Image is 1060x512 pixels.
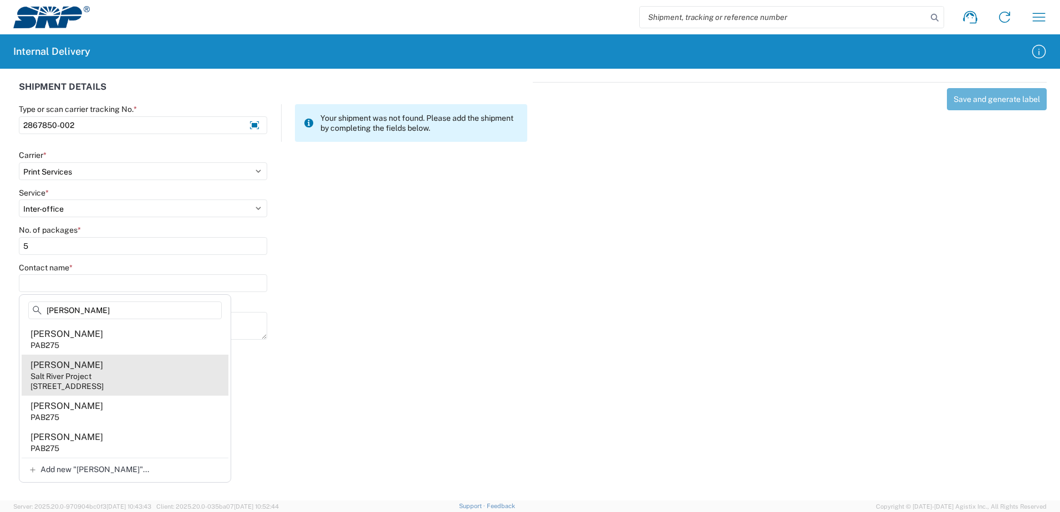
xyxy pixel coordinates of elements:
input: Shipment, tracking or reference number [640,7,927,28]
a: Support [459,503,487,509]
label: Contact name [19,263,73,273]
div: PAB275 [30,340,59,350]
h2: Internal Delivery [13,45,90,58]
label: No. of packages [19,225,81,235]
label: Service [19,188,49,198]
span: Server: 2025.20.0-970904bc0f3 [13,503,151,510]
label: Carrier [19,150,47,160]
span: [DATE] 10:43:43 [106,503,151,510]
div: [PERSON_NAME] [30,431,103,443]
div: Salt River Project [30,371,91,381]
a: Feedback [487,503,515,509]
div: [PERSON_NAME] [30,328,103,340]
label: Type or scan carrier tracking No. [19,104,137,114]
img: srp [13,6,90,28]
div: [PERSON_NAME] [30,359,103,371]
span: Add new "[PERSON_NAME]"... [40,464,149,474]
div: [PERSON_NAME] [30,400,103,412]
div: PAB275 [30,412,59,422]
span: Copyright © [DATE]-[DATE] Agistix Inc., All Rights Reserved [876,501,1047,511]
div: SHIPMENT DETAILS [19,82,527,104]
span: Your shipment was not found. Please add the shipment by completing the fields below. [320,113,518,133]
span: Client: 2025.20.0-035ba07 [156,503,279,510]
div: PAB275 [30,443,59,453]
span: [DATE] 10:52:44 [234,503,279,510]
div: [STREET_ADDRESS] [30,381,104,391]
